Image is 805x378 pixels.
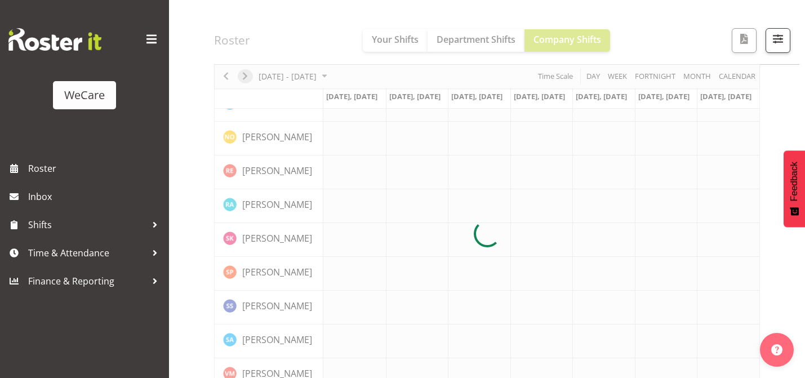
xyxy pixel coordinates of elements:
button: Feedback - Show survey [784,150,805,227]
span: Time & Attendance [28,244,146,261]
img: Rosterit website logo [8,28,101,51]
button: Filter Shifts [766,28,790,53]
span: Roster [28,160,163,177]
img: help-xxl-2.png [771,344,782,355]
div: WeCare [64,87,105,104]
span: Feedback [789,162,799,201]
span: Shifts [28,216,146,233]
span: Finance & Reporting [28,273,146,290]
span: Inbox [28,188,163,205]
